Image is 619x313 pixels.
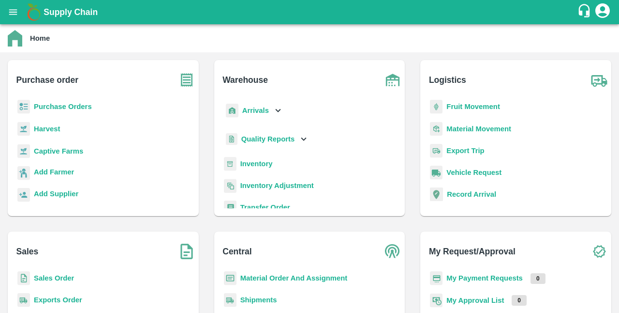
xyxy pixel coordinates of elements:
img: delivery [430,144,442,158]
b: Supply Chain [44,7,98,17]
div: customer-support [577,3,594,21]
img: purchase [175,68,199,92]
img: recordArrival [430,188,443,201]
a: Material Movement [446,125,511,133]
a: Purchase Orders [34,103,92,110]
a: Vehicle Request [446,169,501,176]
img: material [430,122,442,136]
a: Exports Order [34,296,82,304]
a: Material Order And Assignment [240,274,348,282]
div: Quality Reports [224,129,309,149]
b: Add Supplier [34,190,78,198]
a: Export Trip [446,147,484,155]
a: Record Arrival [447,190,496,198]
p: 0 [512,295,527,306]
img: approval [430,293,442,308]
img: whInventory [224,157,236,171]
img: sales [17,271,30,285]
a: Sales Order [34,274,74,282]
a: Fruit Movement [446,103,500,110]
div: account of current user [594,2,611,22]
b: Central [222,245,251,258]
a: Add Supplier [34,188,78,202]
img: logo [24,2,44,22]
a: Add Farmer [34,167,74,180]
a: Inventory [240,160,273,168]
img: whTransfer [224,201,236,215]
img: harvest [17,122,30,136]
a: Harvest [34,125,60,133]
a: Supply Chain [44,5,577,19]
img: inventory [224,179,236,193]
a: My Approval List [446,297,504,304]
img: home [8,30,22,47]
a: Captive Farms [34,147,83,155]
img: vehicle [430,166,442,180]
a: Transfer Order [240,203,290,211]
img: truck [587,68,611,92]
b: My Request/Approval [429,245,516,258]
b: Sales [16,245,39,258]
b: Warehouse [222,73,268,87]
a: Inventory Adjustment [240,182,314,189]
img: qualityReport [226,133,237,145]
img: check [587,239,611,264]
a: My Payment Requests [446,274,523,282]
b: Quality Reports [241,135,295,143]
img: reciept [17,100,30,114]
img: soSales [175,239,199,264]
img: shipments [224,293,236,307]
img: supplier [17,188,30,202]
img: farmer [17,166,30,180]
div: Arrivals [224,100,284,122]
b: Add Farmer [34,168,74,176]
p: 0 [531,273,545,284]
img: central [381,239,405,264]
img: whArrival [226,104,238,118]
b: Home [30,34,50,42]
img: payment [430,271,442,285]
img: harvest [17,144,30,158]
img: fruit [430,100,442,114]
b: Arrivals [242,107,269,114]
img: shipments [17,293,30,307]
a: Shipments [240,296,277,304]
img: centralMaterial [224,271,236,285]
button: open drawer [2,1,24,23]
b: Logistics [429,73,466,87]
img: warehouse [381,68,405,92]
b: Purchase order [16,73,78,87]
